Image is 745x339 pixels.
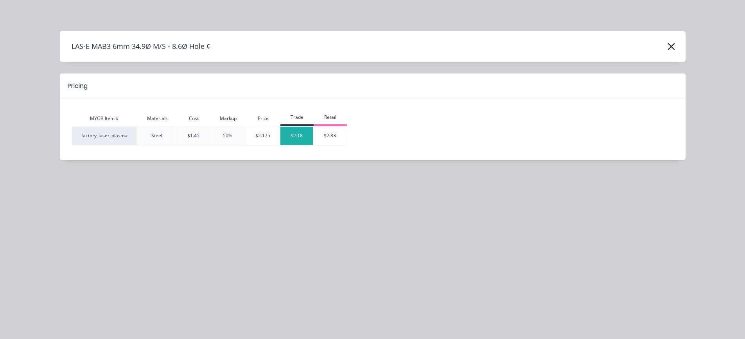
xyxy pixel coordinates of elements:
div: Materials [138,115,177,122]
div: Steel [138,132,176,139]
div: Retail [314,114,347,121]
div: Pricing [68,81,88,91]
div: Trade [280,114,314,121]
div: Price [246,115,280,122]
div: MYOB Item # [72,115,138,122]
div: $2.83 [314,132,346,139]
div: Cost [177,115,210,122]
div: factory_laser_plasma [72,132,137,139]
div: 50% [210,132,245,139]
div: Markup [210,115,246,122]
h4: LAS-E MAB3 6mm 34.9Ø M/S - 8.6Ø Hole ¢ [60,39,210,54]
div: $2.175 [246,132,280,139]
div: $2.18 [280,132,313,139]
div: $1.45 [177,132,210,139]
